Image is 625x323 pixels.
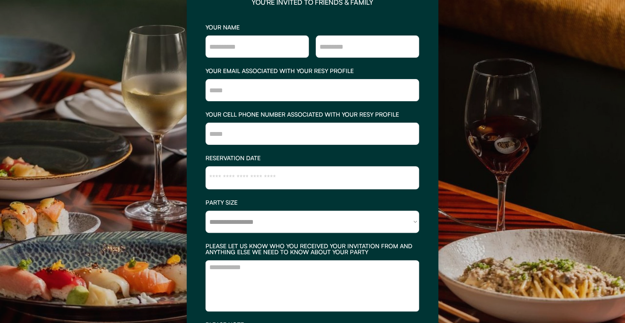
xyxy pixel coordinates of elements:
[205,24,419,30] div: YOUR NAME
[205,243,419,255] div: PLEASE LET US KNOW WHO YOU RECEIVED YOUR INVITATION FROM AND ANYTHING ELSE WE NEED TO KNOW ABOUT ...
[205,200,419,206] div: PARTY SIZE
[205,112,419,117] div: YOUR CELL PHONE NUMBER ASSOCIATED WITH YOUR RESY PROFILE
[205,155,419,161] div: RESERVATION DATE
[205,68,419,74] div: YOUR EMAIL ASSOCIATED WITH YOUR RESY PROFILE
